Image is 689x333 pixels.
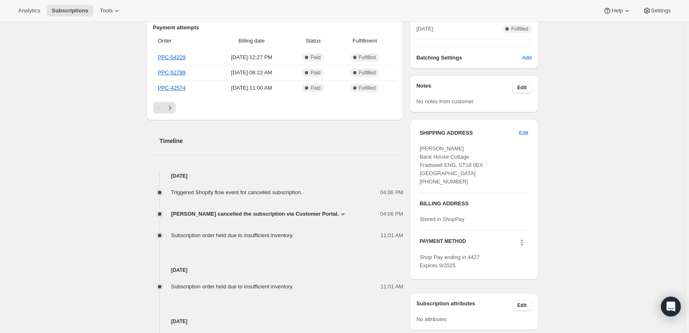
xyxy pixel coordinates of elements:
[164,102,176,114] button: Next
[514,126,533,140] button: Edit
[311,85,321,91] span: Paid
[651,7,671,14] span: Settings
[416,98,474,105] span: No notes from customer
[153,102,397,114] nav: Pagination
[95,5,126,17] button: Tools
[146,317,403,326] h4: [DATE]
[416,316,447,322] span: No attributes
[52,7,88,14] span: Subscriptions
[338,37,392,45] span: Fulfillment
[598,5,636,17] button: Help
[153,32,212,50] th: Order
[517,302,527,309] span: Edit
[158,54,186,60] a: PPC-54229
[420,145,483,185] span: [PERSON_NAME] Bank House Cottage Fradswell ENG, ST18 0EX [GEOGRAPHIC_DATA] [PHONE_NUMBER]
[611,7,623,14] span: Help
[311,54,321,61] span: Paid
[146,266,403,274] h4: [DATE]
[420,254,479,269] span: Shop Pay ending in 4427 Expires 9/2025
[420,238,466,249] h3: PAYMENT METHOD
[638,5,676,17] button: Settings
[420,129,519,137] h3: SHIPPING ADDRESS
[215,84,288,92] span: [DATE] · 11:00 AM
[359,54,376,61] span: Fulfilled
[18,7,40,14] span: Analytics
[359,69,376,76] span: Fulfilled
[13,5,45,17] button: Analytics
[215,53,288,62] span: [DATE] · 12:27 PM
[511,26,528,32] span: Fulfilled
[293,37,333,45] span: Status
[171,210,347,218] button: [PERSON_NAME] cancelled the subscription via Customer Portal.
[420,216,464,222] span: Stored in ShopPay
[416,54,522,62] h6: Batching Settings
[153,24,397,32] h2: Payment attempts
[100,7,113,14] span: Tools
[158,85,186,91] a: PPC-42574
[215,69,288,77] span: [DATE] · 08:22 AM
[522,54,531,62] span: Add
[158,69,186,76] a: PPC-52799
[512,82,532,93] button: Edit
[380,210,403,218] span: 04:06 PM
[512,300,532,311] button: Edit
[416,300,512,311] h3: Subscription attributes
[416,82,512,93] h3: Notes
[160,137,403,145] h2: Timeline
[380,188,403,197] span: 04:06 PM
[171,232,294,238] span: Subscription order held due to insufficient inventory.
[171,189,302,195] span: Triggered Shopify flow event for cancelled subscription.
[519,129,528,137] span: Edit
[661,297,681,316] div: Open Intercom Messenger
[380,231,403,240] span: 11:01 AM
[171,283,294,290] span: Subscription order held due to insufficient inventory.
[171,210,339,218] span: [PERSON_NAME] cancelled the subscription via Customer Portal.
[416,25,433,33] span: [DATE]
[146,172,403,180] h4: [DATE]
[215,37,288,45] span: Billing date
[517,51,536,64] button: Add
[359,85,376,91] span: Fulfilled
[380,283,403,291] span: 11:01 AM
[517,84,527,91] span: Edit
[420,200,528,208] h3: BILLING ADDRESS
[311,69,321,76] span: Paid
[47,5,93,17] button: Subscriptions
